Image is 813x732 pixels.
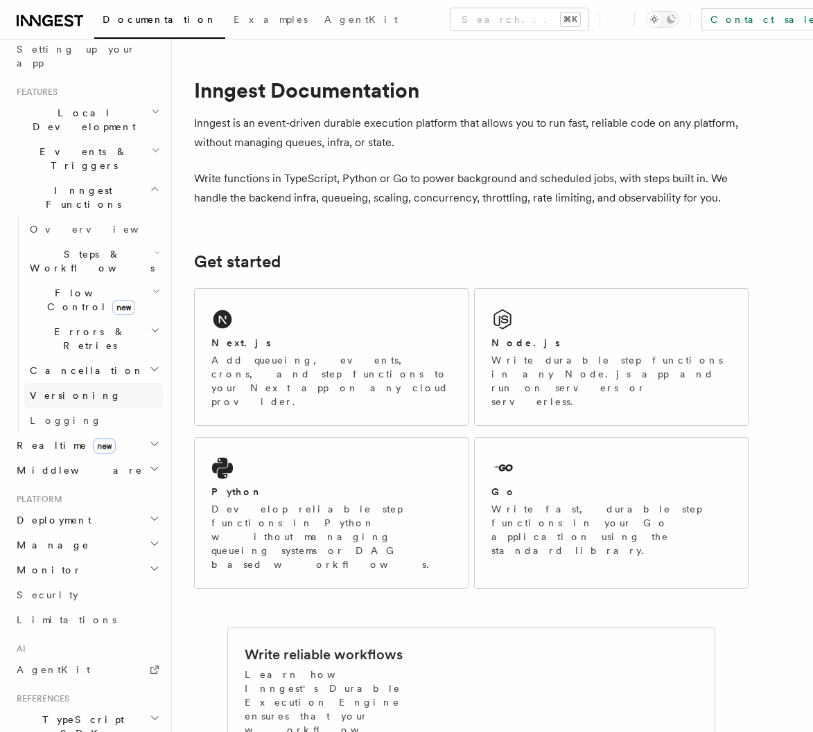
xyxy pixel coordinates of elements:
a: GoWrite fast, durable step functions in your Go application using the standard library. [474,437,749,589]
button: Events & Triggers [11,139,163,178]
div: Inngest Functions [11,217,163,433]
span: Limitations [17,614,116,625]
h1: Inngest Documentation [194,78,749,102]
span: Middleware [11,463,143,477]
button: Realtimenew [11,433,163,458]
span: Events & Triggers [11,145,151,172]
span: Manage [11,538,89,552]
button: Local Development [11,100,163,139]
span: Features [11,87,58,98]
span: Flow Control [24,286,152,314]
span: AI [11,643,26,654]
span: Local Development [11,106,151,134]
span: Versioning [30,390,121,401]
button: Flow Controlnew [24,280,163,319]
span: Overview [30,224,173,235]
button: Search...⌘K [451,8,588,30]
span: Security [17,589,78,600]
a: AgentKit [316,4,406,37]
button: Cancellation [24,358,163,383]
a: Setting up your app [11,37,163,75]
button: Inngest Functions [11,178,163,217]
h2: Python [211,485,263,499]
a: Next.jsAdd queueing, events, crons, and step functions to your Next app on any cloud provider. [194,288,469,426]
span: new [93,438,116,454]
p: Write durable step functions in any Node.js app and run on servers or serverless. [491,353,731,409]
a: Get started [194,252,281,271]
h2: Next.js [211,336,271,350]
span: Setting up your app [17,44,136,69]
a: Overview [24,217,163,242]
button: Manage [11,533,163,557]
span: Errors & Retries [24,325,150,352]
span: new [112,300,135,315]
kbd: ⌘K [561,12,580,26]
p: Add queueing, events, crons, and step functions to your Next app on any cloud provider. [211,353,451,409]
span: Platform [11,494,62,505]
p: Inngest is an event-driven durable execution platform that allows you to run fast, reliable code ... [194,114,749,152]
p: Develop reliable step functions in Python without managing queueing systems or DAG based workflows. [211,502,451,571]
span: AgentKit [17,664,90,675]
span: Monitor [11,563,82,577]
a: PythonDevelop reliable step functions in Python without managing queueing systems or DAG based wo... [194,437,469,589]
span: Deployment [11,513,91,527]
a: Versioning [24,383,163,408]
button: Deployment [11,508,163,533]
a: Examples [225,4,316,37]
a: Limitations [11,607,163,632]
a: Logging [24,408,163,433]
span: Examples [234,14,308,25]
span: Documentation [103,14,217,25]
button: Middleware [11,458,163,483]
a: Documentation [94,4,225,39]
span: References [11,693,69,704]
span: AgentKit [324,14,398,25]
a: Node.jsWrite durable step functions in any Node.js app and run on servers or serverless. [474,288,749,426]
p: Write fast, durable step functions in your Go application using the standard library. [491,502,731,557]
span: Cancellation [24,364,144,377]
h2: Write reliable workflows [245,645,403,664]
span: Inngest Functions [11,184,150,211]
button: Monitor [11,557,163,582]
button: Toggle dark mode [646,11,679,28]
p: Write functions in TypeScript, Python or Go to power background and scheduled jobs, with steps bu... [194,169,749,208]
button: Errors & Retries [24,319,163,358]
h2: Node.js [491,336,560,350]
button: Steps & Workflows [24,242,163,280]
a: Security [11,582,163,607]
h2: Go [491,485,516,499]
span: Steps & Workflows [24,247,155,275]
a: AgentKit [11,657,163,682]
span: Logging [30,415,102,426]
span: Realtime [11,438,116,452]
